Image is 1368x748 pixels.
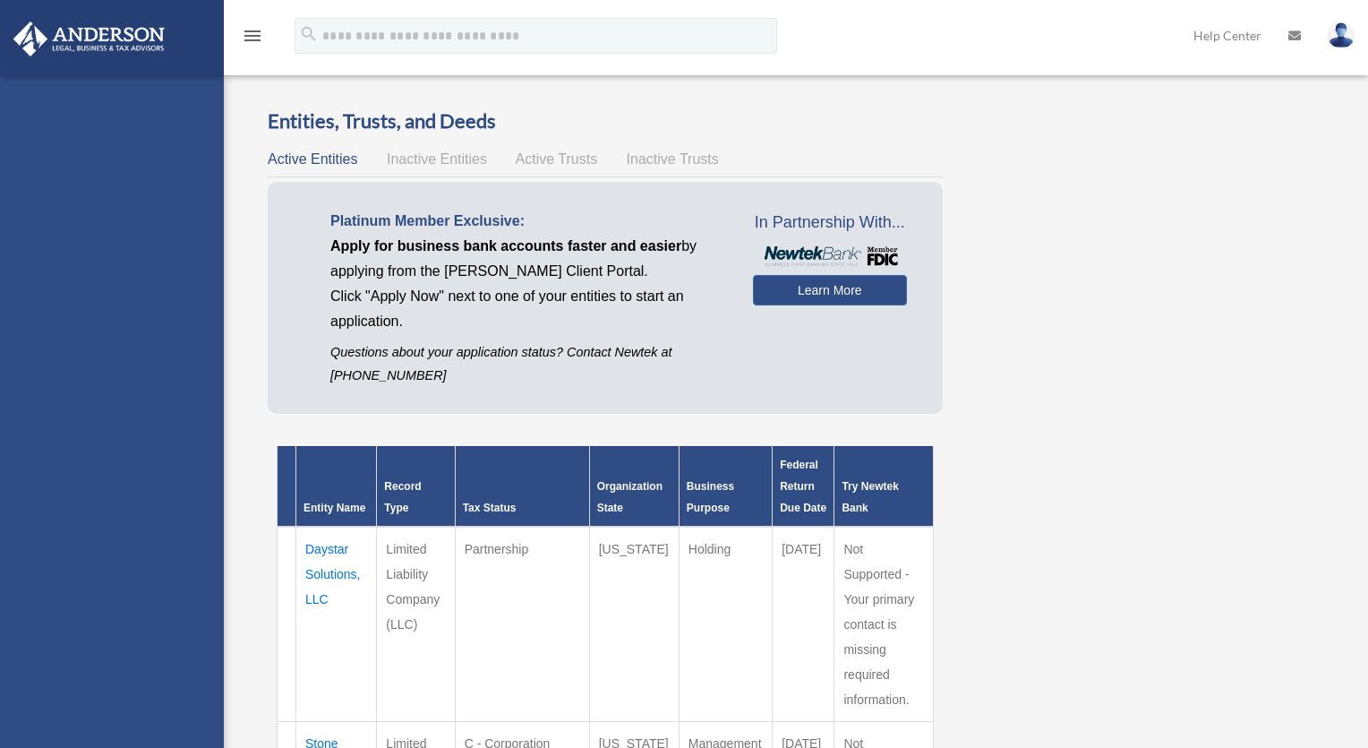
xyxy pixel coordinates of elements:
[773,446,834,527] th: Federal Return Due Date
[377,446,455,527] th: Record Type
[242,31,263,47] a: menu
[679,527,772,722] td: Holding
[330,238,681,254] span: Apply for business bank accounts faster and easier
[455,446,589,527] th: Tax Status
[330,284,726,334] p: Click "Apply Now" next to one of your entities to start an application.
[773,527,834,722] td: [DATE]
[242,25,263,47] i: menu
[455,527,589,722] td: Partnership
[299,24,319,44] i: search
[679,446,772,527] th: Business Purpose
[1328,22,1355,48] img: User Pic
[330,209,726,234] p: Platinum Member Exclusive:
[842,476,926,519] div: Try Newtek Bank
[296,446,377,527] th: Entity Name
[753,275,907,305] a: Learn More
[753,209,907,237] span: In Partnership With...
[762,246,898,266] img: NewtekBankLogoSM.png
[296,527,377,722] td: Daystar Solutions, LLC
[589,446,679,527] th: Organization State
[330,234,726,284] p: by applying from the [PERSON_NAME] Client Portal.
[268,151,357,167] span: Active Entities
[8,21,170,56] img: Anderson Advisors Platinum Portal
[627,151,719,167] span: Inactive Trusts
[268,107,943,135] h3: Entities, Trusts, and Deeds
[589,527,679,722] td: [US_STATE]
[387,151,487,167] span: Inactive Entities
[834,527,934,722] td: Not Supported - Your primary contact is missing required information.
[516,151,598,167] span: Active Trusts
[377,527,455,722] td: Limited Liability Company (LLC)
[330,341,726,386] p: Questions about your application status? Contact Newtek at [PHONE_NUMBER]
